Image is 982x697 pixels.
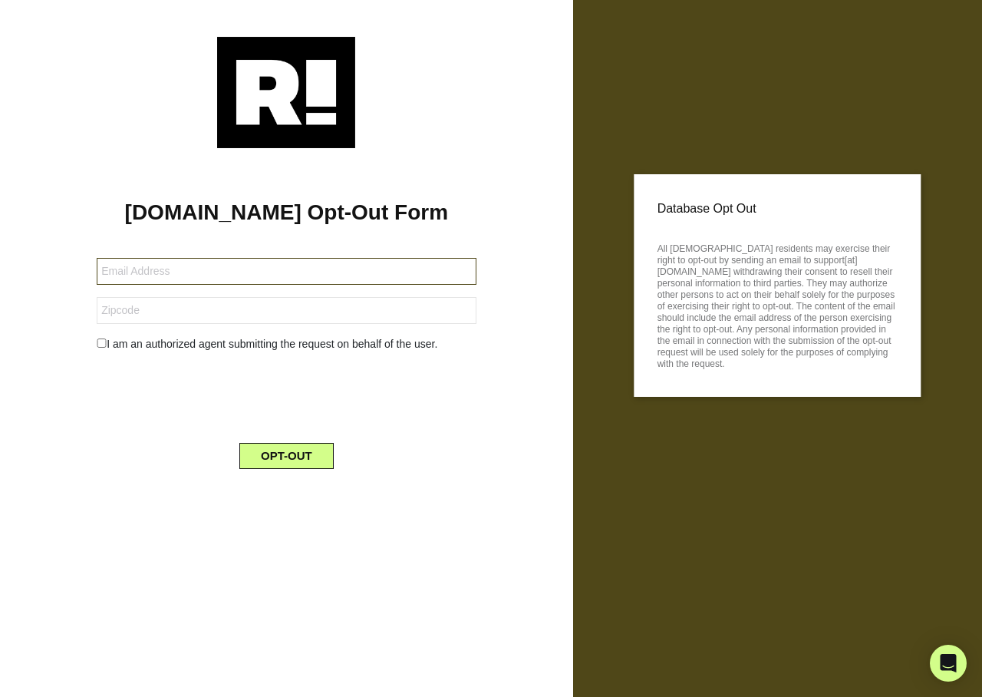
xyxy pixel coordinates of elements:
p: All [DEMOGRAPHIC_DATA] residents may exercise their right to opt-out by sending an email to suppo... [657,239,898,370]
input: Email Address [97,258,476,285]
button: OPT-OUT [239,443,334,469]
div: I am an authorized agent submitting the request on behalf of the user. [85,336,487,352]
h1: [DOMAIN_NAME] Opt-Out Form [23,200,550,226]
input: Zipcode [97,297,476,324]
div: Open Intercom Messenger [930,645,967,682]
img: Retention.com [217,37,355,148]
p: Database Opt Out [657,197,898,220]
iframe: reCAPTCHA [170,365,403,424]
